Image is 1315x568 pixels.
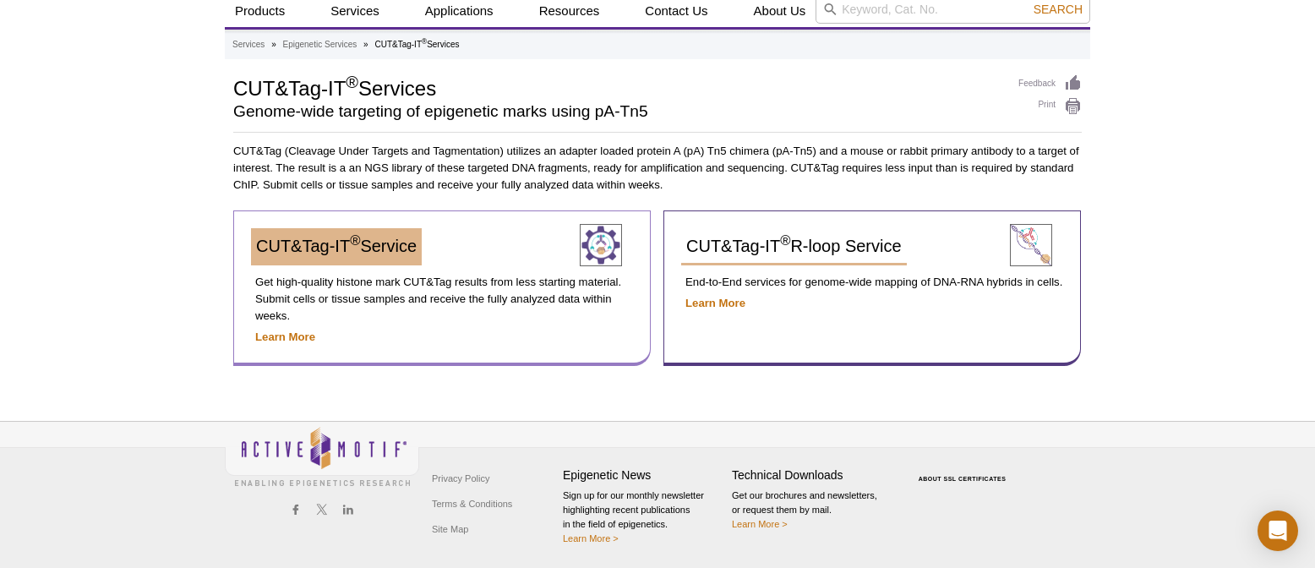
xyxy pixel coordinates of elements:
sup: ® [350,233,360,249]
p: Sign up for our monthly newsletter highlighting recent publications in the field of epigenetics. [563,489,723,546]
li: CUT&Tag-IT Services [374,40,459,49]
h4: Epigenetic News [563,468,723,483]
a: Services [232,37,265,52]
a: CUT&Tag-IT®R-loop Service [681,228,907,265]
button: Search [1029,2,1088,17]
h2: Genome-wide targeting of epigenetic marks using pA-Tn5 [233,104,1001,119]
p: Get our brochures and newsletters, or request them by mail. [732,489,892,532]
a: Privacy Policy [428,466,494,491]
a: Learn More [255,330,315,343]
a: Learn More [685,297,745,309]
a: Feedback [1018,74,1082,93]
li: » [271,40,276,49]
span: CUT&Tag-IT R-loop Service [686,237,902,255]
span: Search [1034,3,1083,16]
img: CUT&Tag-IT® Service [580,224,622,266]
a: Print [1018,97,1082,116]
p: CUT&Tag (Cleavage Under Targets and Tagmentation) utilizes an adapter loaded protein A (pA) Tn5 c... [233,143,1082,194]
sup: ® [422,37,427,46]
a: Learn More > [563,533,619,543]
a: Terms & Conditions [428,491,516,516]
sup: ® [780,233,790,249]
table: Click to Verify - This site chose Symantec SSL for secure e-commerce and confidential communicati... [901,451,1028,489]
img: CUT&Tag-IT® Service [1010,224,1052,266]
img: Active Motif, [225,422,419,490]
a: ABOUT SSL CERTIFICATES [919,476,1007,482]
a: Epigenetic Services [282,37,357,52]
a: CUT&Tag-IT®Service [251,228,422,265]
p: End-to-End services for genome-wide mapping of DNA-RNA hybrids in cells. [681,274,1063,291]
div: Open Intercom Messenger [1258,511,1298,551]
h4: Technical Downloads [732,468,892,483]
a: Learn More > [732,519,788,529]
a: Site Map [428,516,472,542]
p: Get high-quality histone mark CUT&Tag results from less starting material. Submit cells or tissue... [251,274,633,325]
span: CUT&Tag-IT Service [256,237,417,255]
h1: CUT&Tag-IT Services [233,74,1001,100]
sup: ® [346,73,358,91]
li: » [363,40,368,49]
